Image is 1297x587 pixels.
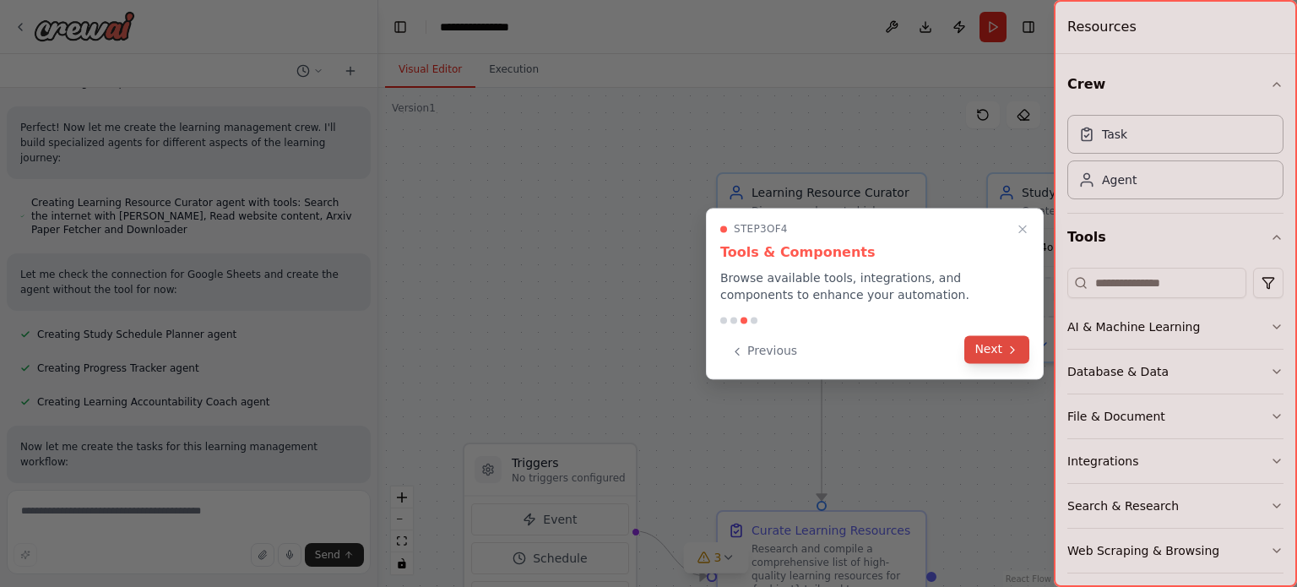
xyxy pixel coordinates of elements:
button: Close walkthrough [1012,219,1033,239]
button: Previous [720,337,807,365]
p: Browse available tools, integrations, and components to enhance your automation. [720,269,1029,303]
span: Step 3 of 4 [734,222,788,236]
button: Next [964,335,1029,363]
h3: Tools & Components [720,242,1029,263]
button: Hide left sidebar [388,15,412,39]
